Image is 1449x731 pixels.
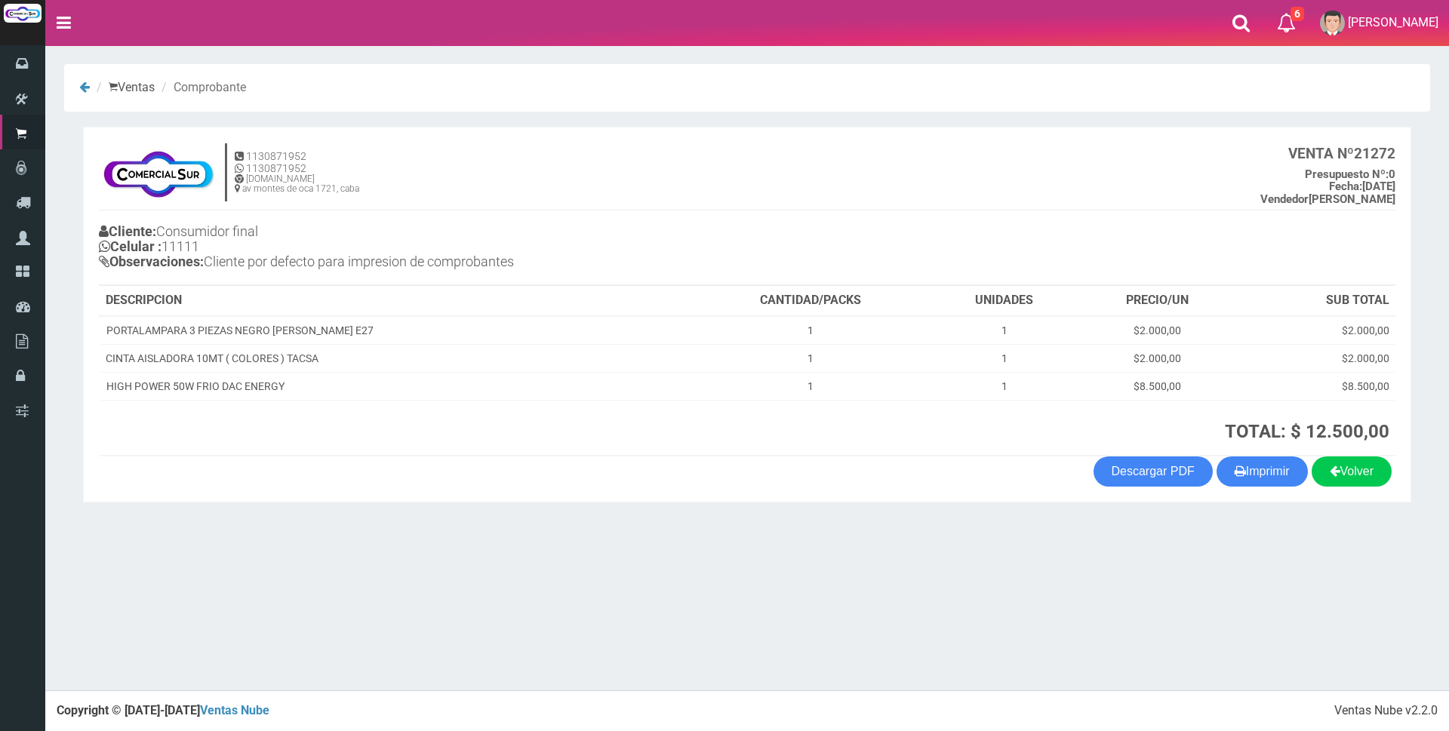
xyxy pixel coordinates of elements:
td: $8.500,00 [1236,372,1395,400]
strong: Presupuesto Nº: [1305,167,1389,181]
td: 1 [930,316,1078,345]
td: 1 [691,372,931,400]
b: 0 [1305,167,1395,181]
strong: Copyright © [DATE]-[DATE] [57,703,269,717]
td: PORTALAMPARA 3 PIEZAS NEGRO [PERSON_NAME] E27 [100,316,691,345]
b: Celular : [99,238,162,254]
img: User Image [1320,11,1345,35]
a: Descargar PDF [1094,456,1213,487]
a: Ventas Nube [200,703,269,717]
td: $2.000,00 [1078,316,1236,345]
strong: Vendedor [1260,192,1309,206]
strong: Fecha: [1329,180,1362,193]
th: DESCRIPCION [100,286,691,316]
h5: 1130871952 1130871952 [235,151,359,174]
li: Ventas [93,79,155,97]
strong: TOTAL: $ 12.500,00 [1225,421,1389,442]
th: CANTIDAD/PACKS [691,286,931,316]
img: Logo grande [4,4,42,23]
h4: Consumidor final 11111 Cliente por defecto para impresion de comprobantes [99,220,747,276]
a: Volver [1312,456,1392,487]
img: f695dc5f3a855ddc19300c990e0c55a2.jpg [99,143,217,203]
b: [PERSON_NAME] [1260,192,1395,206]
td: 1 [930,372,1078,400]
button: Imprimir [1217,456,1308,487]
th: SUB TOTAL [1236,286,1395,316]
div: Ventas Nube v2.2.0 [1334,702,1438,720]
td: CINTA AISLADORA 10MT ( COLORES ) TACSA [100,344,691,372]
b: Observaciones: [99,253,204,269]
td: HIGH POWER 50W FRIO DAC ENERGY [100,372,691,400]
td: $2.000,00 [1236,316,1395,345]
strong: VENTA Nº [1288,145,1354,162]
td: $2.000,00 [1078,344,1236,372]
th: PRECIO/UN [1078,286,1236,316]
td: $8.500,00 [1078,372,1236,400]
td: 1 [691,316,931,345]
td: 1 [691,344,931,372]
span: [PERSON_NAME] [1348,15,1438,29]
li: Comprobante [158,79,246,97]
b: 21272 [1288,145,1395,162]
b: [DATE] [1329,180,1395,193]
span: 6 [1291,7,1304,21]
h6: [DOMAIN_NAME] av montes de oca 1721, caba [235,174,359,194]
b: Cliente: [99,223,156,239]
td: $2.000,00 [1236,344,1395,372]
td: 1 [930,344,1078,372]
th: UNIDADES [930,286,1078,316]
